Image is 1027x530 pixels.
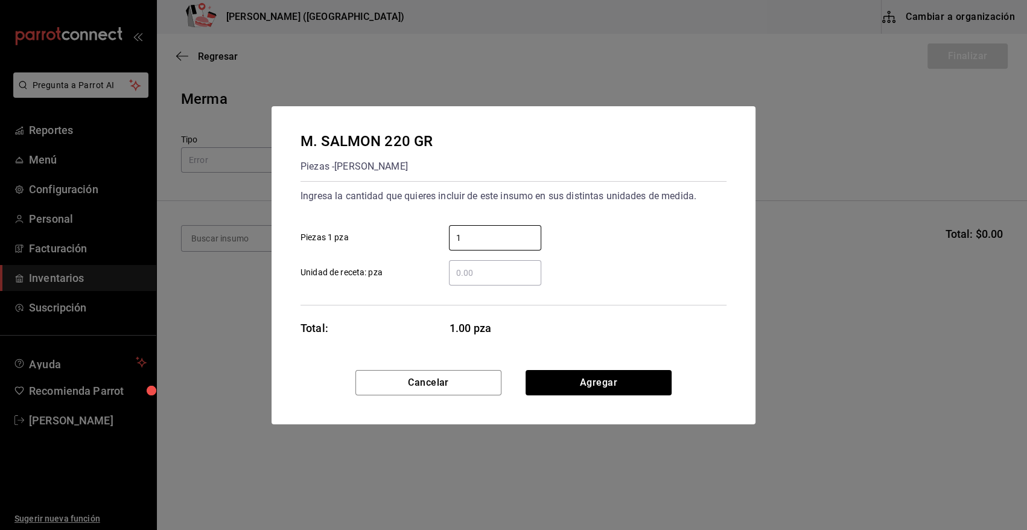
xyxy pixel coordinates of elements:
[300,231,349,244] span: Piezas 1 pza
[526,370,672,395] button: Agregar
[300,187,727,206] div: Ingresa la cantidad que quieres incluir de este insumo en sus distintas unidades de medida.
[450,320,542,336] span: 1.00 pza
[355,370,501,395] button: Cancelar
[300,266,383,279] span: Unidad de receta: pza
[449,266,541,280] input: Unidad de receta: pza
[449,231,541,245] input: Piezas 1 pza
[300,320,328,336] div: Total:
[300,130,433,152] div: M. SALMON 220 GR
[300,157,433,176] div: Piezas - [PERSON_NAME]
